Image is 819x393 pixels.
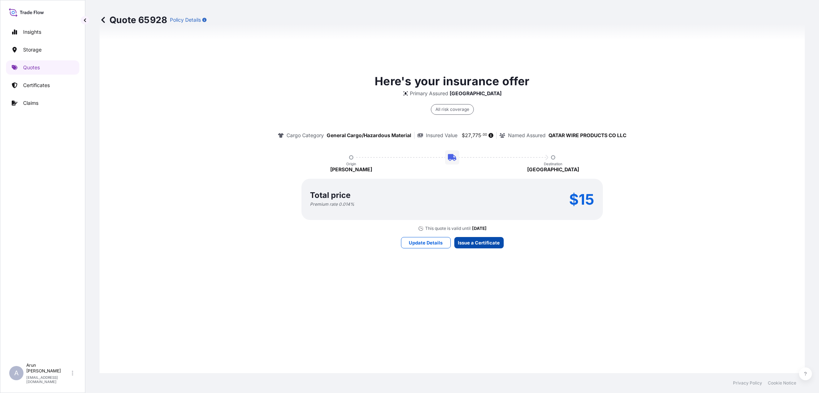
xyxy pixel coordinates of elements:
span: 775 [472,133,481,138]
span: A [14,370,18,377]
p: Total price [310,192,350,199]
p: Insights [23,28,41,36]
p: Claims [23,99,38,107]
p: [GEOGRAPHIC_DATA] [450,90,502,97]
p: QATAR WIRE PRODUCTS CO LLC [548,132,626,139]
p: Certificates [23,82,50,89]
p: Issue a Certificate [458,239,500,246]
div: All risk coverage [431,104,474,115]
p: Origin [346,162,356,166]
p: Here's your insurance offer [375,73,529,90]
a: Storage [6,43,79,57]
p: Destination [544,162,562,166]
a: Insights [6,25,79,39]
p: Quotes [23,64,40,71]
p: Named Assured [508,132,546,139]
span: , [471,133,472,138]
p: Primary Assured [410,90,448,97]
span: 27 [465,133,471,138]
span: . [481,134,482,136]
p: Policy Details [170,16,201,23]
p: [DATE] [472,226,487,231]
a: Claims [6,96,79,110]
p: Update Details [409,239,443,246]
p: Premium rate 0.014 % [310,201,354,207]
a: Quotes [6,60,79,75]
a: Certificates [6,78,79,92]
a: Privacy Policy [733,380,762,386]
span: 00 [483,134,487,136]
p: Insured Value [426,132,457,139]
span: $ [462,133,465,138]
p: [EMAIL_ADDRESS][DOMAIN_NAME] [26,375,70,384]
a: Cookie Notice [768,380,796,386]
p: Arun [PERSON_NAME] [26,362,70,374]
p: General Cargo/Hazardous Material [327,132,411,139]
p: Storage [23,46,42,53]
button: Update Details [401,237,451,248]
p: Cargo Category [287,132,324,139]
p: Quote 65928 [100,14,167,26]
p: [GEOGRAPHIC_DATA] [527,166,579,173]
p: $15 [569,194,594,205]
p: This quote is valid until [425,226,471,231]
p: [PERSON_NAME] [330,166,372,173]
button: Issue a Certificate [454,237,504,248]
